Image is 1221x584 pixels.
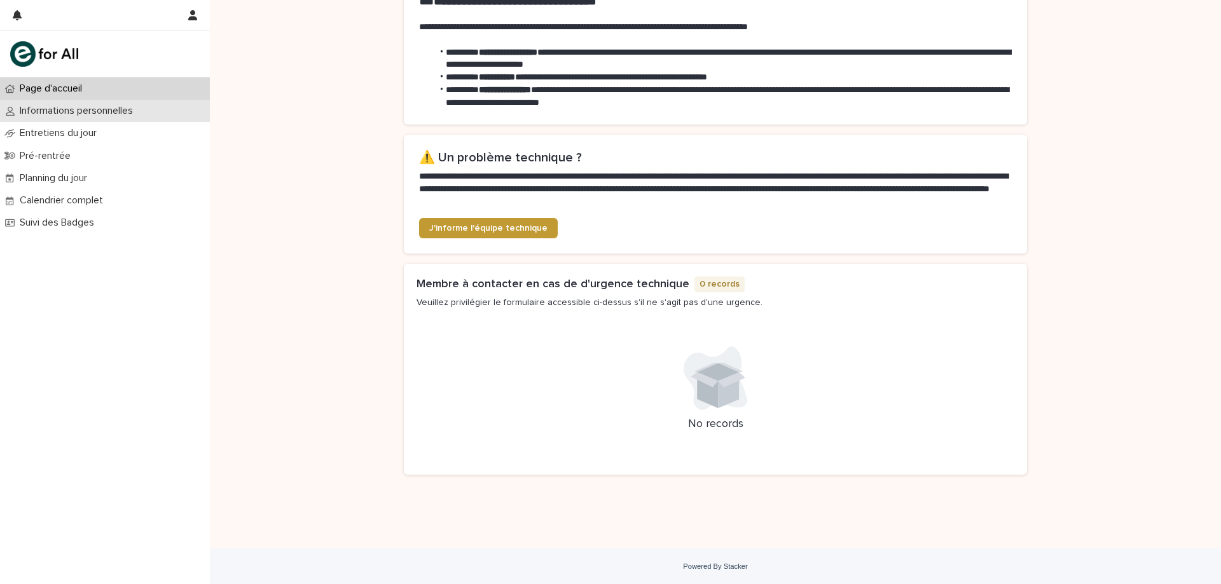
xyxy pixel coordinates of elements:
a: Powered By Stacker [683,562,747,570]
p: Planning du jour [15,172,97,184]
p: Suivi des Badges [15,217,104,229]
p: Entretiens du jour [15,127,107,139]
p: No records [411,418,1019,431]
p: Calendrier complet [15,194,113,207]
p: Veuillez privilégier le formulaire accessible ci-dessus s'il ne s'agit pas d'une urgence. [417,297,762,308]
h1: Membre à contacter en cas de d'urgence technique [417,278,689,292]
a: J'informe l'équipe technique [419,218,558,238]
p: Page d'accueil [15,83,92,95]
h2: ⚠️ Un problème technique ? [419,150,1012,165]
p: Pré-rentrée [15,150,81,162]
p: 0 records [694,276,745,292]
p: Informations personnelles [15,105,143,117]
img: mHINNnv7SNCQZijbaqql [10,41,78,67]
span: J'informe l'équipe technique [429,224,548,233]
